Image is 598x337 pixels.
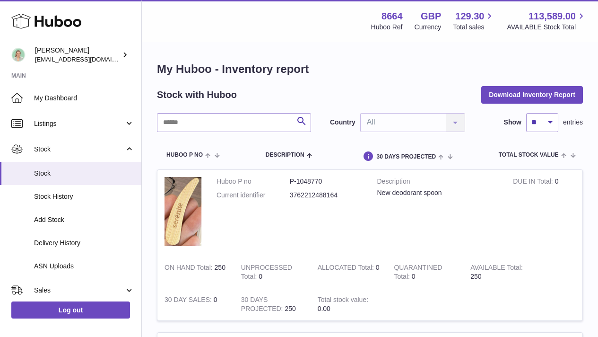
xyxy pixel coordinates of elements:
[394,264,442,283] strong: QUARANTINED Total
[35,46,120,64] div: [PERSON_NAME]
[330,118,355,127] label: Country
[34,119,124,128] span: Listings
[290,177,363,186] dd: P-1048770
[166,152,203,158] span: Huboo P no
[217,177,290,186] dt: Huboo P no
[481,86,583,103] button: Download Inventory Report
[311,256,387,288] td: 0
[34,145,124,154] span: Stock
[34,169,134,178] span: Stock
[318,296,368,306] strong: Total stock value
[157,89,237,101] h2: Stock with Huboo
[34,286,124,295] span: Sales
[34,215,134,224] span: Add Stock
[290,191,363,200] dd: 3762212488164
[377,177,499,188] strong: Description
[377,188,499,197] div: New deodorant spoon
[318,305,330,312] span: 0.00
[34,192,134,201] span: Stock History
[318,264,376,274] strong: ALLOCATED Total
[35,55,139,63] span: [EMAIL_ADDRESS][DOMAIN_NAME]
[11,302,130,319] a: Log out
[157,256,234,288] td: 250
[504,118,521,127] label: Show
[165,264,215,274] strong: ON HAND Total
[421,10,441,23] strong: GBP
[11,48,26,62] img: hello@thefacialcuppingexpert.com
[415,23,442,32] div: Currency
[470,264,523,274] strong: AVAILABLE Total
[455,10,484,23] span: 129.30
[371,23,403,32] div: Huboo Ref
[34,94,134,103] span: My Dashboard
[217,191,290,200] dt: Current identifier
[266,152,304,158] span: Description
[529,10,576,23] span: 113,589.00
[506,170,582,256] td: 0
[376,154,436,160] span: 30 DAYS PROJECTED
[513,177,555,187] strong: DUE IN Total
[507,23,587,32] span: AVAILABLE Stock Total
[157,62,583,77] h1: My Huboo - Inventory report
[563,118,583,127] span: entries
[165,296,214,306] strong: 30 DAY SALES
[157,288,234,320] td: 0
[234,256,311,288] td: 0
[499,152,559,158] span: Total stock value
[453,10,495,32] a: 129.30 Total sales
[34,239,134,248] span: Delivery History
[241,296,285,315] strong: 30 DAYS PROJECTED
[234,288,311,320] td: 250
[165,177,202,247] img: product image
[463,256,540,288] td: 250
[507,10,587,32] a: 113,589.00 AVAILABLE Stock Total
[412,273,416,280] span: 0
[453,23,495,32] span: Total sales
[34,262,134,271] span: ASN Uploads
[241,264,292,283] strong: UNPROCESSED Total
[381,10,403,23] strong: 8664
